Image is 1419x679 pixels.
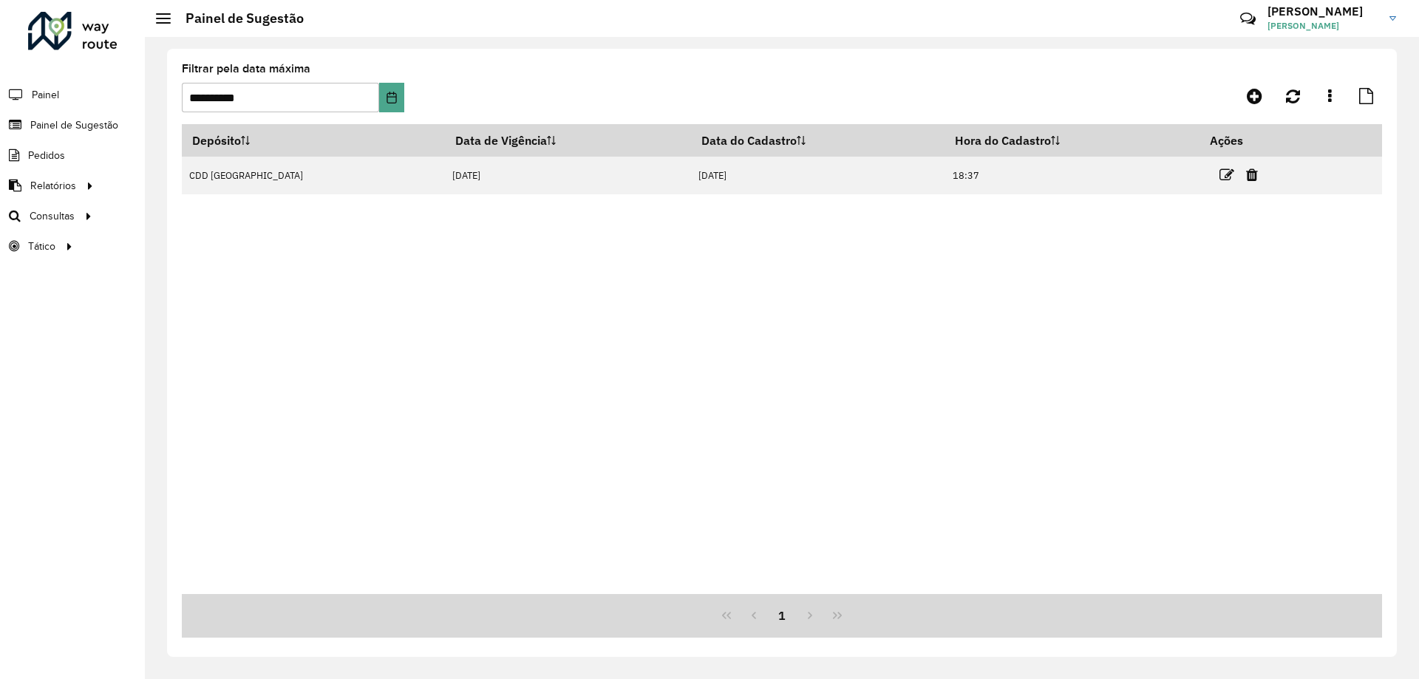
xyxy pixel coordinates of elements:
td: [DATE] [691,157,945,194]
td: 18:37 [945,157,1199,194]
th: Data de Vigência [445,125,691,157]
a: Excluir [1246,165,1258,185]
span: Consultas [30,208,75,224]
span: [PERSON_NAME] [1267,19,1378,33]
td: CDD [GEOGRAPHIC_DATA] [182,157,445,194]
td: [DATE] [445,157,691,194]
button: 1 [768,601,796,629]
th: Ações [1200,125,1289,156]
th: Hora do Cadastro [945,125,1199,157]
h3: [PERSON_NAME] [1267,4,1378,18]
span: Painel [32,87,59,103]
label: Filtrar pela data máxima [182,60,310,78]
button: Choose Date [379,83,404,112]
span: Pedidos [28,148,65,163]
a: Contato Rápido [1232,3,1264,35]
h2: Painel de Sugestão [171,10,304,27]
span: Painel de Sugestão [30,117,118,133]
th: Data do Cadastro [691,125,945,157]
a: Editar [1219,165,1234,185]
span: Relatórios [30,178,76,194]
span: Tático [28,239,55,254]
th: Depósito [182,125,445,157]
